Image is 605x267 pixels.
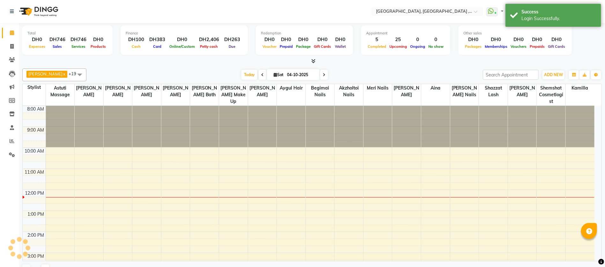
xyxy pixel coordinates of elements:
div: Other sales [463,31,567,36]
div: DH0 [483,36,509,43]
span: [PERSON_NAME] make up [219,84,248,105]
div: DH0 [463,36,483,43]
span: Prepaid [278,44,294,49]
span: [PERSON_NAME] [248,84,277,99]
div: DH0 [546,36,567,43]
div: DH0 [312,36,333,43]
input: 2025-10-04 [285,70,317,80]
div: 25 [388,36,409,43]
span: Akzholtoi nails [335,84,363,99]
div: DH0 [509,36,528,43]
img: logo [16,3,60,20]
span: Memberships [483,44,509,49]
div: 0 [409,36,427,43]
span: [PERSON_NAME] bath [190,84,219,99]
span: Gift Cards [546,44,567,49]
div: Finance [126,31,243,36]
div: 10:00 AM [24,148,46,155]
span: Card [151,44,163,49]
span: +19 [69,71,81,76]
div: Total [27,31,107,36]
div: 3:00 PM [26,253,46,260]
span: Products [89,44,107,49]
div: DH746 [68,36,89,43]
span: Shemshat cosmetlogist [537,84,565,105]
button: ADD NEW [542,70,564,79]
div: 12:00 PM [24,190,46,197]
span: Online/Custom [168,44,196,49]
span: Voucher [261,44,278,49]
span: Cash [130,44,142,49]
div: Stylist [23,84,46,91]
span: Packages [463,44,483,49]
span: Gift Cards [312,44,333,49]
a: x [63,71,65,76]
span: Vouchers [509,44,528,49]
span: Astuti massage [46,84,75,99]
span: Aina [421,84,450,92]
div: Redemption [261,31,348,36]
div: 0 [427,36,445,43]
div: 8:00 AM [26,106,46,112]
span: Today [241,70,257,80]
span: Upcoming [388,44,409,49]
span: Ongoing [409,44,427,49]
span: Services [70,44,87,49]
div: DH100 [126,36,147,43]
span: [PERSON_NAME] [508,84,537,99]
span: [PERSON_NAME] nails [450,84,479,99]
span: Begimai nails [306,84,335,99]
div: DH2,406 [196,36,222,43]
span: [PERSON_NAME] [161,84,190,99]
span: Package [294,44,312,49]
div: 2:00 PM [26,232,46,239]
span: Expenses [27,44,47,49]
input: Search Appointment [483,70,539,80]
span: No show [427,44,445,49]
span: Due [227,44,237,49]
div: DH0 [333,36,348,43]
span: Petty cash [199,44,220,49]
span: [PERSON_NAME] [75,84,103,99]
span: Kamilla [566,84,594,92]
span: Wallet [333,44,347,49]
div: Login Successfully. [521,15,596,22]
span: ADD NEW [544,72,563,77]
span: [PERSON_NAME] [28,71,63,76]
span: Sat [272,72,285,77]
span: [PERSON_NAME] [392,84,421,99]
span: Prepaids [528,44,546,49]
div: DH0 [528,36,546,43]
span: Completed [366,44,388,49]
span: [PERSON_NAME] [104,84,132,99]
span: Aygul hair [277,84,306,92]
div: DH0 [261,36,278,43]
div: 1:00 PM [26,211,46,218]
div: 9:00 AM [26,127,46,133]
span: Meri nails [364,84,392,92]
div: DH746 [47,36,68,43]
div: DH0 [27,36,47,43]
span: [PERSON_NAME] [132,84,161,99]
div: DH383 [147,36,168,43]
span: Shazzat lash [479,84,508,99]
div: DH0 [278,36,294,43]
span: Sales [51,44,64,49]
div: 11:00 AM [24,169,46,176]
div: 5 [366,36,388,43]
div: DH263 [222,36,243,43]
div: Appointment [366,31,445,36]
div: DH0 [89,36,107,43]
div: DH0 [168,36,196,43]
div: DH0 [294,36,312,43]
div: Success [521,9,596,15]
